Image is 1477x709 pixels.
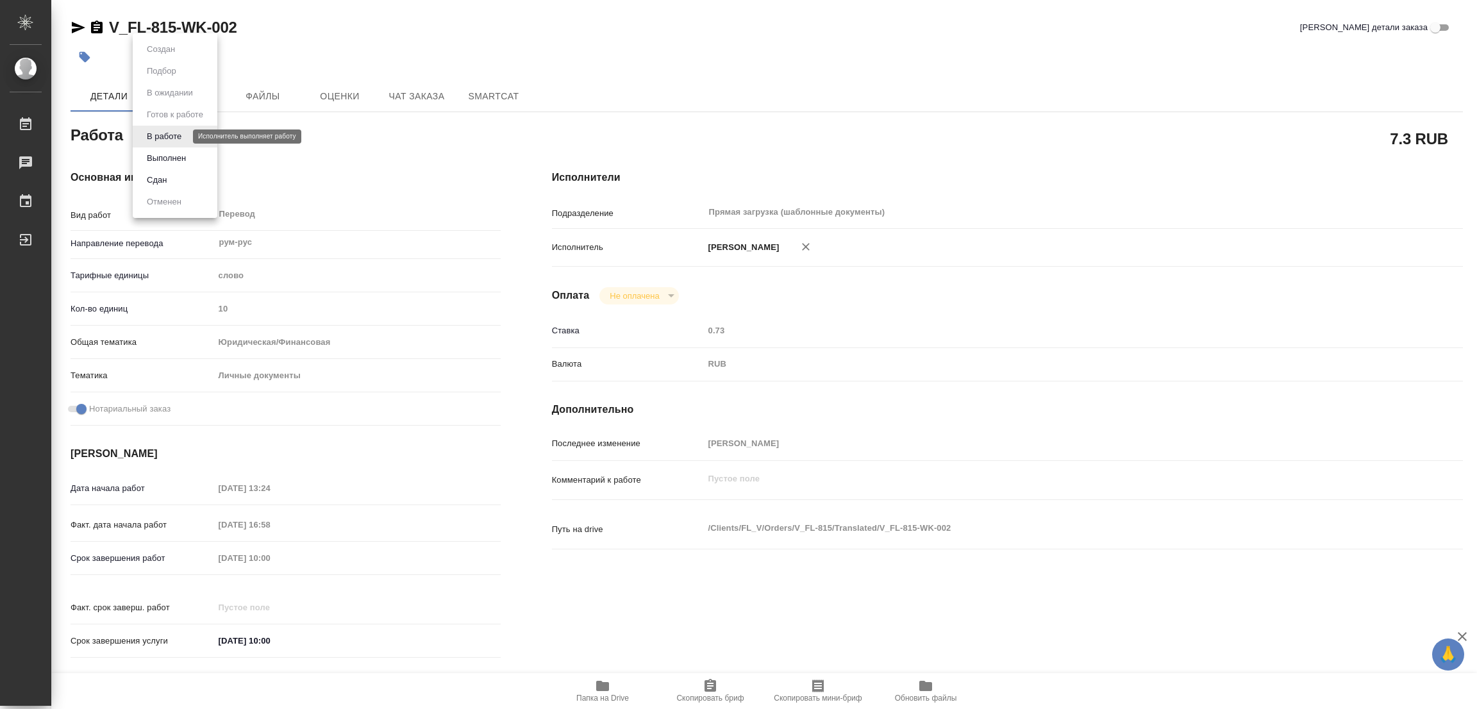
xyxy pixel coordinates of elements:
button: В ожидании [143,86,197,100]
button: Отменен [143,195,185,209]
button: В работе [143,129,185,144]
button: Выполнен [143,151,190,165]
button: Готов к работе [143,108,207,122]
button: Подбор [143,64,180,78]
button: Сдан [143,173,171,187]
button: Создан [143,42,179,56]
